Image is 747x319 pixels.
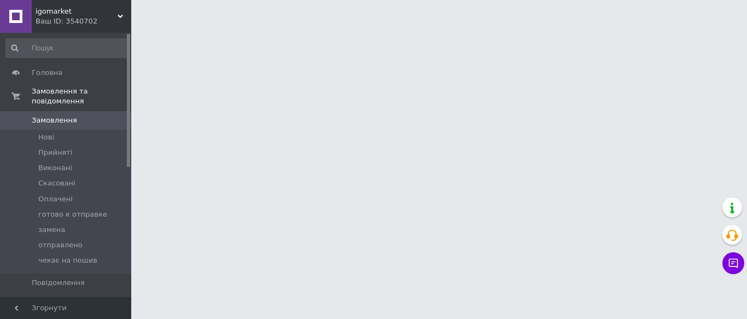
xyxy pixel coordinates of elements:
span: Виконані [38,163,72,173]
span: Скасовані [38,178,75,188]
span: Замовлення [32,115,77,125]
span: отправлено [38,240,83,250]
span: Повідомлення [32,278,85,288]
button: Чат з покупцем [722,252,744,274]
span: готово к отправке [38,210,107,219]
span: Головна [32,68,62,78]
span: Замовлення та повідомлення [32,86,131,106]
input: Пошук [5,38,129,58]
span: Нові [38,132,54,142]
span: Прийняті [38,148,72,158]
div: Ваш ID: 3540702 [36,16,131,26]
span: замена [38,225,65,235]
span: igomarket [36,7,118,16]
span: Оплачені [38,194,73,204]
span: чекає на пошив [38,256,97,265]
